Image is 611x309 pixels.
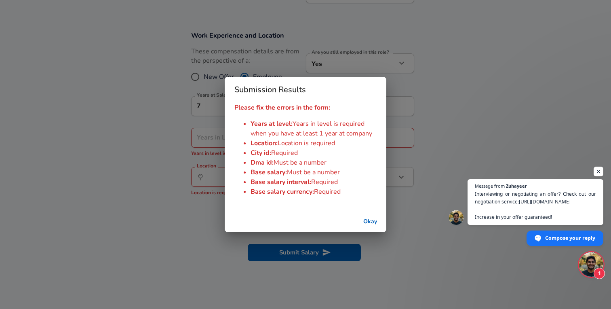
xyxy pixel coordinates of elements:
span: Location is required [278,139,335,148]
span: Required [311,178,338,186]
div: Open chat [579,252,603,277]
span: Zuhayeer [506,184,527,188]
span: Required [314,187,341,196]
span: Must be a number [287,168,340,177]
span: Dma id : [251,158,274,167]
span: Years in level is required when you have at least 1 year at company [251,119,372,138]
span: Years at level : [251,119,293,128]
strong: Please fix the errors in the form: [234,103,330,112]
span: Required [271,148,298,157]
h2: Submission Results [225,77,386,103]
span: Compose your reply [545,231,595,245]
button: successful-submission-button [357,214,383,229]
span: Message from [475,184,505,188]
span: Base salary currency : [251,187,314,196]
span: Interviewing or negotiating an offer? Check out our negotiation service: Increase in your offer g... [475,190,596,221]
span: 1 [594,268,605,279]
span: Base salary interval : [251,178,311,186]
span: Must be a number [274,158,327,167]
span: Base salary : [251,168,287,177]
span: City id : [251,148,271,157]
span: Location : [251,139,278,148]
